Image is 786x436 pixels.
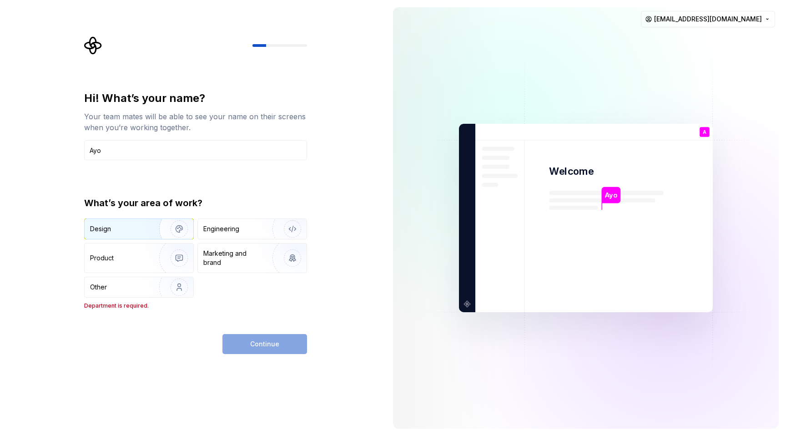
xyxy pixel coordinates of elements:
[84,197,307,209] div: What’s your area of work?
[549,165,594,178] p: Welcome
[84,140,307,160] input: Han Solo
[90,283,107,292] div: Other
[641,11,775,27] button: [EMAIL_ADDRESS][DOMAIN_NAME]
[84,302,307,309] p: Department is required.
[654,15,762,24] span: [EMAIL_ADDRESS][DOMAIN_NAME]
[605,190,617,200] p: Ayo
[84,111,307,133] div: Your team mates will be able to see your name on their screens when you’re working together.
[203,224,239,233] div: Engineering
[90,253,114,263] div: Product
[84,36,102,55] svg: Supernova Logo
[203,249,265,267] div: Marketing and brand
[84,91,307,106] div: Hi! What’s your name?
[90,224,111,233] div: Design
[703,130,706,135] p: A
